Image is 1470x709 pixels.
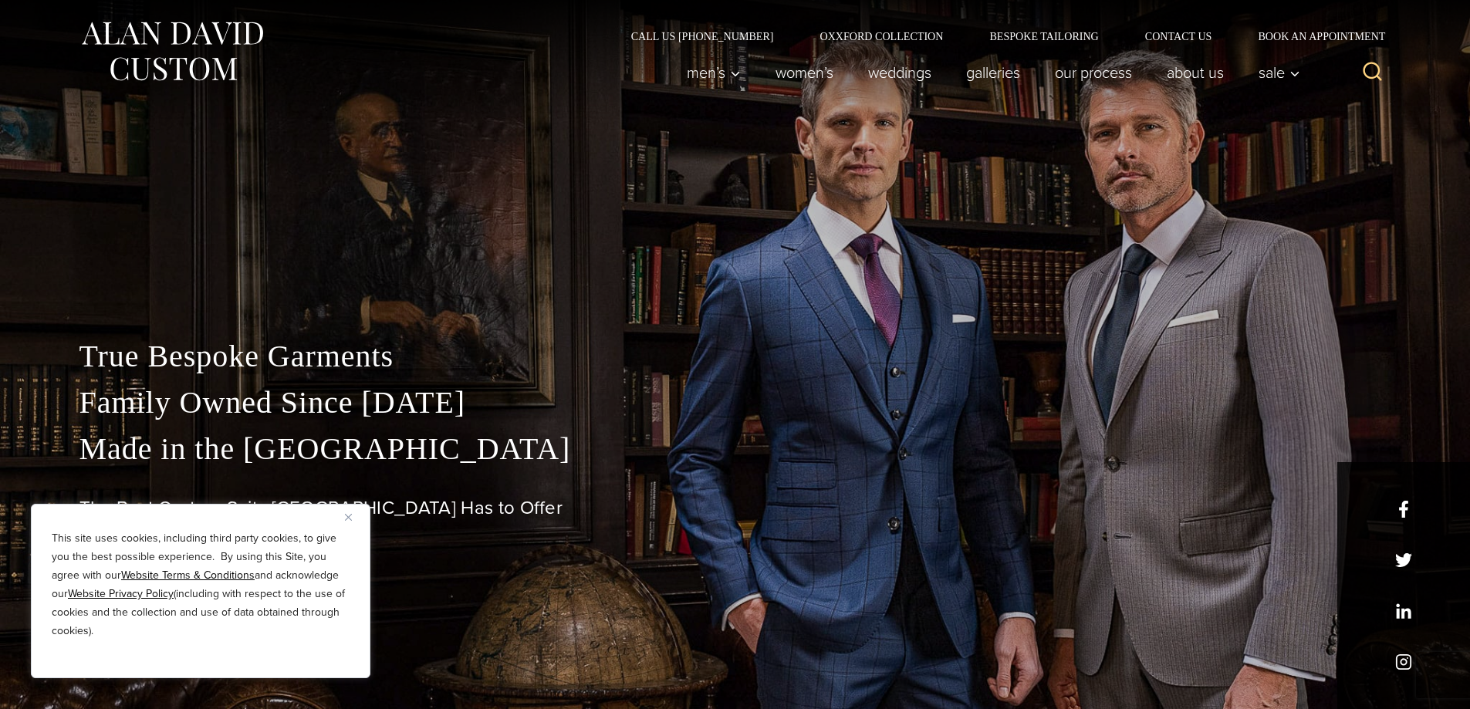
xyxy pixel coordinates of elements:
a: Book an Appointment [1235,31,1391,42]
a: Bespoke Tailoring [966,31,1121,42]
p: This site uses cookies, including third party cookies, to give you the best possible experience. ... [52,529,350,640]
img: Close [345,514,352,521]
nav: Secondary Navigation [608,31,1391,42]
p: True Bespoke Garments Family Owned Since [DATE] Made in the [GEOGRAPHIC_DATA] [79,333,1391,472]
a: About Us [1149,57,1241,88]
a: Women’s [758,57,850,88]
img: Alan David Custom [79,17,265,86]
a: Contact Us [1122,31,1235,42]
h1: The Best Custom Suits [GEOGRAPHIC_DATA] Has to Offer [79,497,1391,519]
button: View Search Form [1354,54,1391,91]
a: Oxxford Collection [796,31,966,42]
a: weddings [850,57,948,88]
button: Close [345,508,363,526]
span: Men’s [687,65,741,80]
nav: Primary Navigation [669,57,1308,88]
a: Call Us [PHONE_NUMBER] [608,31,797,42]
a: Galleries [948,57,1037,88]
span: Sale [1259,65,1300,80]
a: Our Process [1037,57,1149,88]
a: Website Terms & Conditions [121,567,255,583]
a: Website Privacy Policy [68,586,174,602]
